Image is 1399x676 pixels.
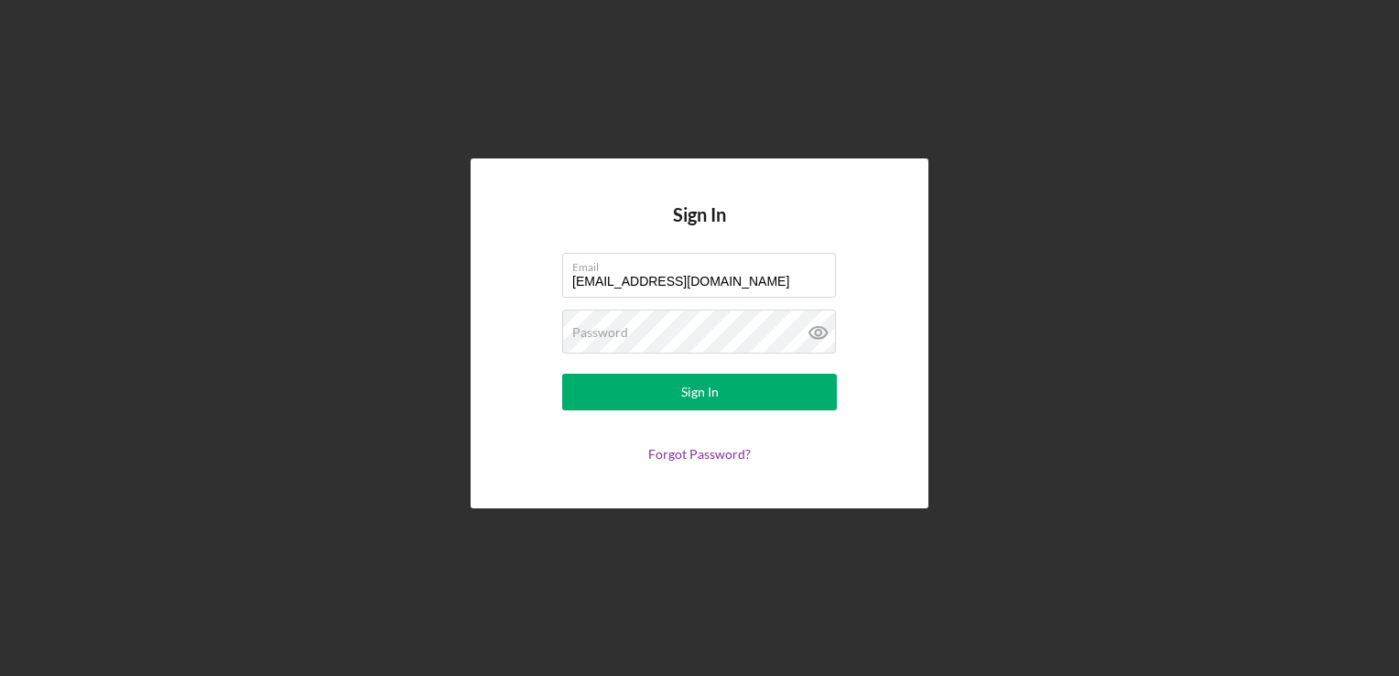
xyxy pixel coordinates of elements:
[562,374,837,410] button: Sign In
[681,374,719,410] div: Sign In
[673,204,726,253] h4: Sign In
[648,446,751,462] a: Forgot Password?
[572,254,836,274] label: Email
[572,325,628,340] label: Password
